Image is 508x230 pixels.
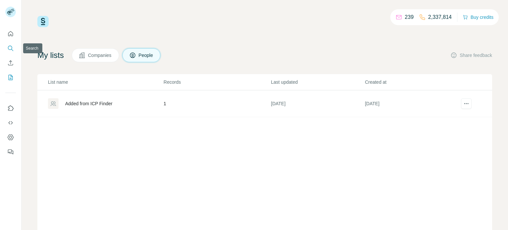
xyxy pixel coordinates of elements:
[271,90,364,117] td: [DATE]
[139,52,154,59] span: People
[65,100,112,107] div: Added from ICP Finder
[48,79,163,85] p: List name
[5,146,16,158] button: Feedback
[5,28,16,40] button: Quick start
[5,57,16,69] button: Enrich CSV
[428,13,452,21] p: 2,337,814
[463,13,493,22] button: Buy credits
[364,90,458,117] td: [DATE]
[164,79,271,85] p: Records
[450,52,492,59] button: Share feedback
[5,102,16,114] button: Use Surfe on LinkedIn
[88,52,112,59] span: Companies
[405,13,414,21] p: 239
[365,79,458,85] p: Created at
[37,16,49,27] img: Surfe Logo
[37,50,64,61] h4: My lists
[5,71,16,83] button: My lists
[5,117,16,129] button: Use Surfe API
[461,98,472,109] button: actions
[5,42,16,54] button: Search
[5,131,16,143] button: Dashboard
[271,79,364,85] p: Last updated
[163,90,271,117] td: 1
